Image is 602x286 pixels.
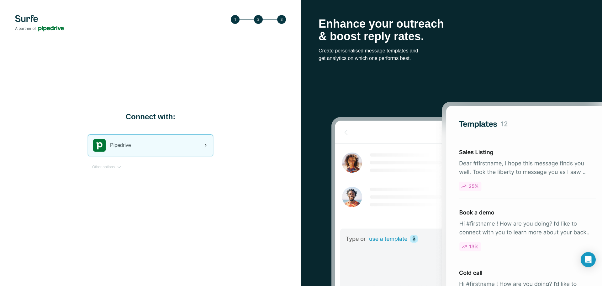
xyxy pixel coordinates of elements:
[319,30,584,43] p: & boost reply rates.
[15,15,64,31] img: Surfe's logo
[92,164,115,170] span: Other options
[319,47,584,55] p: Create personalised message templates and
[231,15,286,24] img: Step 3
[331,102,602,286] img: Surfe Stock Photo - Selling good vibes
[88,112,213,122] h1: Connect with:
[110,142,131,149] span: Pipedrive
[581,252,596,267] div: Open Intercom Messenger
[319,18,584,30] p: Enhance your outreach
[319,55,584,62] p: get analytics on which one performs best.
[93,139,106,152] img: pipedrive's logo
